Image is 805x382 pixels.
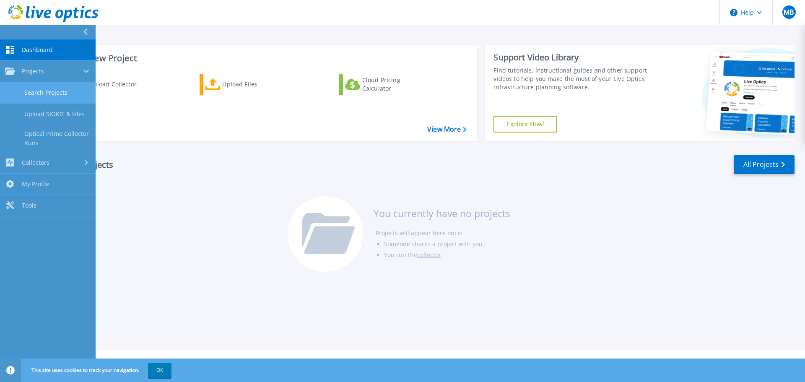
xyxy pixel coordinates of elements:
span: This site uses cookies to track your navigation. [23,363,171,378]
a: Upload Files [200,74,293,95]
button: OK [148,363,171,378]
div: Find tutorials, instructional guides and other support videos to help you make the most of your L... [493,66,651,91]
li: Someone shares a project with you [384,239,510,249]
div: Download Collector [81,76,148,93]
li: You run the [384,249,510,260]
span: Dashboard [22,46,53,54]
a: Download Collector [60,74,153,95]
div: Cloud Pricing Calculator [362,76,429,93]
a: collector [417,251,441,259]
span: Tools [22,202,36,209]
span: Collectors [22,159,49,166]
span: My Profile [22,180,49,188]
span: Projects [22,68,44,75]
li: Projects will appear here once: [376,228,510,239]
div: Upload Files [222,76,289,93]
a: Explore Now! [493,116,557,133]
h3: Start a New Project [60,54,466,63]
a: Cloud Pricing Calculator [339,74,433,95]
a: View More [427,125,466,133]
div: Support Video Library [493,52,651,63]
a: All Projects [734,155,795,174]
h3: You currently have no projects [374,209,510,218]
span: MB [784,9,794,16]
